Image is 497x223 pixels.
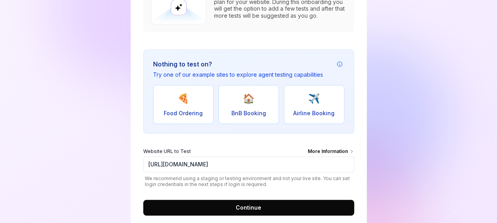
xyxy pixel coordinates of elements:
[231,109,266,117] span: BnB Booking
[153,85,214,124] button: 🍕Food Ordering
[284,85,344,124] button: ✈️Airline Booking
[143,200,354,216] button: Continue
[177,92,189,106] span: 🍕
[153,59,323,69] h3: Nothing to test on?
[308,92,320,106] span: ✈️
[164,109,203,117] span: Food Ordering
[153,70,323,79] p: Try one of our example sites to explore agent testing capabilities
[143,175,354,187] span: We recommend using a staging or testing environment and not your live site. You can set login cre...
[236,203,261,212] span: Continue
[243,92,255,106] span: 🏠
[143,157,354,172] input: Website URL to TestMore Information
[308,148,354,157] div: More Information
[143,148,191,157] span: Website URL to Test
[335,59,344,69] button: Example attribution information
[218,85,279,124] button: 🏠BnB Booking
[293,109,334,117] span: Airline Booking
